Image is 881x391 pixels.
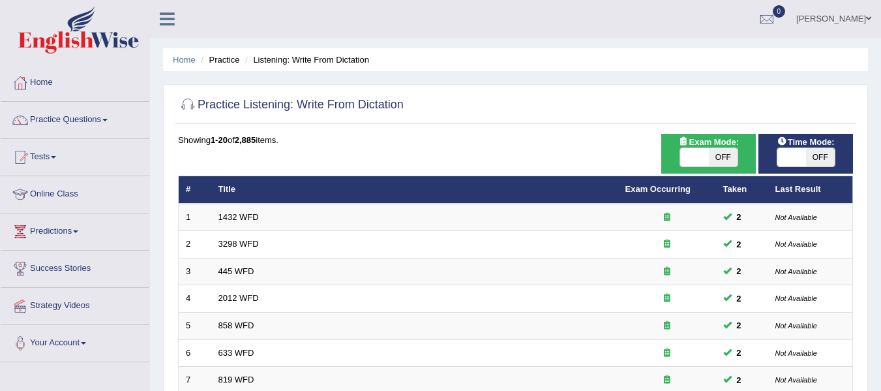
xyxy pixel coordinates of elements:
a: 633 WFD [218,348,254,358]
td: 5 [179,313,211,340]
td: 4 [179,285,211,313]
small: Not Available [775,349,817,357]
div: Exam occurring question [625,211,709,224]
a: Home [173,55,196,65]
span: You can still take this question [732,319,747,332]
small: Not Available [775,268,817,275]
li: Practice [198,54,239,66]
a: Practice Questions [1,102,149,134]
div: Showing of items. [178,134,853,146]
a: Success Stories [1,251,149,283]
span: You can still take this question [732,346,747,360]
th: Title [211,176,618,204]
div: Show exams occurring in exams [661,134,756,174]
span: Exam Mode: [673,135,743,149]
h2: Practice Listening: Write From Dictation [178,95,404,115]
span: Time Mode: [772,135,840,149]
a: Predictions [1,213,149,246]
small: Not Available [775,213,817,221]
span: You can still take this question [732,210,747,224]
b: 2,885 [235,135,256,145]
div: Exam occurring question [625,347,709,360]
b: 1-20 [211,135,228,145]
td: 1 [179,204,211,231]
small: Not Available [775,322,817,330]
td: 6 [179,339,211,367]
a: 2012 WFD [218,293,259,303]
small: Not Available [775,294,817,302]
td: 2 [179,231,211,258]
td: 3 [179,258,211,285]
span: OFF [806,148,835,166]
a: Home [1,65,149,97]
span: You can still take this question [732,238,747,251]
small: Not Available [775,240,817,248]
li: Listening: Write From Dictation [242,54,369,66]
a: 3298 WFD [218,239,259,249]
a: Strategy Videos [1,288,149,321]
th: Taken [716,176,768,204]
a: 819 WFD [218,375,254,384]
small: Not Available [775,376,817,384]
th: Last Result [768,176,853,204]
span: 0 [773,5,786,18]
div: Exam occurring question [625,238,709,251]
a: 445 WFD [218,266,254,276]
div: Exam occurring question [625,292,709,305]
a: Your Account [1,325,149,358]
div: Exam occurring question [625,266,709,278]
div: Exam occurring question [625,320,709,332]
a: Exam Occurring [625,184,691,194]
a: 1432 WFD [218,212,259,222]
a: Tests [1,139,149,172]
span: OFF [709,148,738,166]
span: You can still take this question [732,264,747,278]
a: Online Class [1,176,149,209]
th: # [179,176,211,204]
a: 858 WFD [218,321,254,330]
span: You can still take this question [732,373,747,387]
span: You can still take this question [732,292,747,305]
div: Exam occurring question [625,374,709,386]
